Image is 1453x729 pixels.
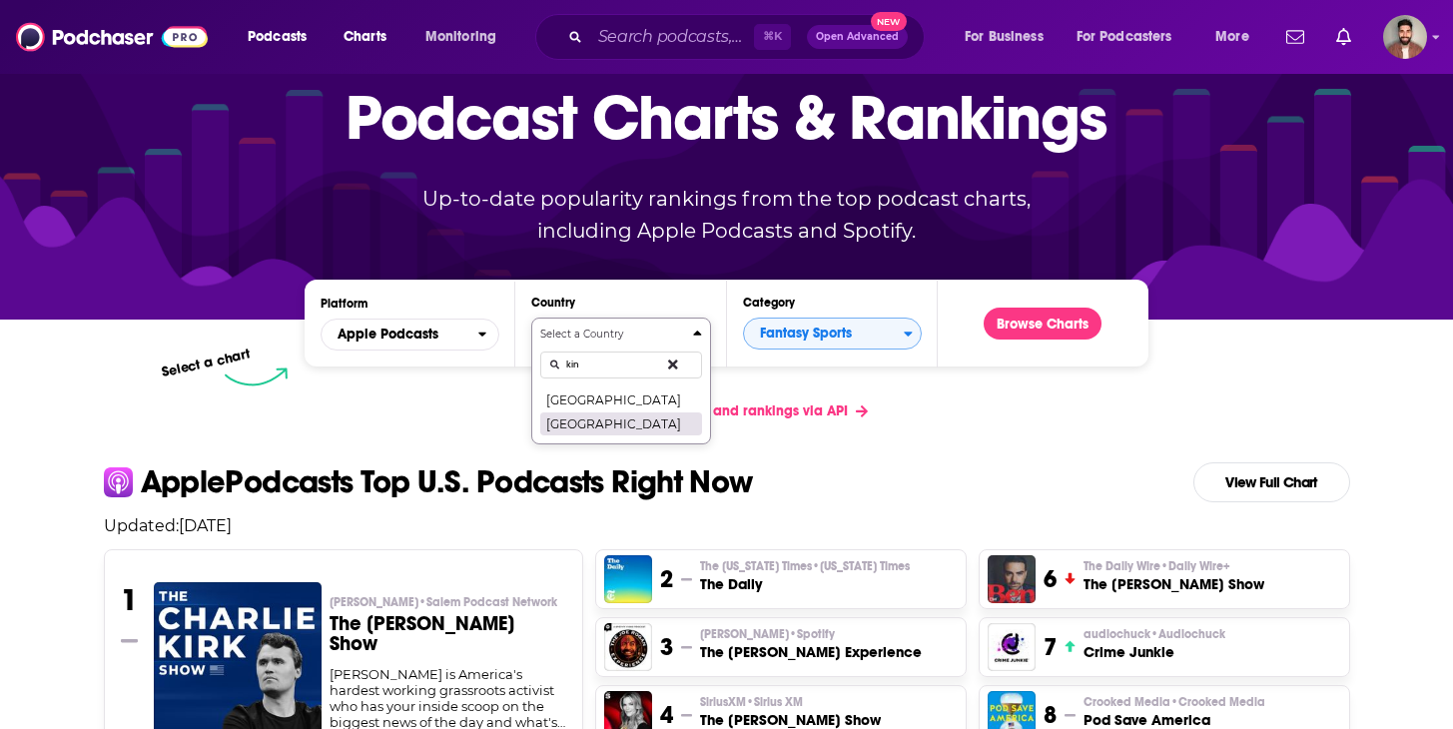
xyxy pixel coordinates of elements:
a: [PERSON_NAME]•SpotifyThe [PERSON_NAME] Experience [700,626,922,662]
h2: Platforms [321,319,499,351]
span: • Salem Podcast Network [418,595,557,609]
span: audiochuck [1084,626,1225,642]
p: Crooked Media • Crooked Media [1084,694,1265,710]
img: The Daily [604,555,652,603]
span: More [1215,23,1249,51]
span: Charts [344,23,386,51]
span: [PERSON_NAME] [330,594,557,610]
span: Get podcast charts and rankings via API [585,402,848,419]
p: SiriusXM • Sirius XM [700,694,881,710]
h4: Select a Country [540,330,684,340]
button: Browse Charts [984,308,1101,340]
button: open menu [321,319,499,351]
span: The [US_STATE] Times [700,558,910,574]
a: The Daily Wire•Daily Wire+The [PERSON_NAME] Show [1084,558,1264,594]
button: Open AdvancedNew [807,25,908,49]
h3: 1 [121,582,138,618]
div: Search podcasts, credits, & more... [554,14,944,60]
img: The Joe Rogan Experience [604,623,652,671]
p: Select a chart [161,346,253,380]
button: open menu [1064,21,1201,53]
span: • [US_STATE] Times [812,559,910,573]
h3: 6 [1044,564,1057,594]
a: View Full Chart [1193,462,1350,502]
p: Up-to-date popularity rankings from the top podcast charts, including Apple Podcasts and Spotify. [383,183,1071,247]
button: Categories [743,318,922,350]
span: SiriusXM [700,694,803,710]
img: Crime Junkie [988,623,1036,671]
img: The Ben Shapiro Show [988,555,1036,603]
a: [PERSON_NAME]•Salem Podcast NetworkThe [PERSON_NAME] Show [330,594,566,666]
span: Podcasts [248,23,307,51]
button: open menu [1201,21,1274,53]
p: Updated: [DATE] [88,516,1366,535]
h3: Crime Junkie [1084,642,1225,662]
h3: The [PERSON_NAME] Show [1084,574,1264,594]
a: Show notifications dropdown [1278,20,1312,54]
a: Charts [331,21,398,53]
span: Open Advanced [816,32,899,42]
img: select arrow [225,367,288,386]
p: audiochuck • Audiochuck [1084,626,1225,642]
span: Crooked Media [1084,694,1265,710]
img: apple Icon [104,467,133,496]
a: The [US_STATE] Times•[US_STATE] TimesThe Daily [700,558,910,594]
p: The Daily Wire • Daily Wire+ [1084,558,1264,574]
p: Podcast Charts & Rankings [346,52,1107,182]
button: Show profile menu [1383,15,1427,59]
span: Monitoring [425,23,496,51]
a: Show notifications dropdown [1328,20,1359,54]
span: • Audiochuck [1150,627,1225,641]
a: Get podcast charts and rankings via API [569,386,884,435]
button: Countries [531,318,710,444]
span: Fantasy Sports [744,317,904,351]
h3: 3 [660,632,673,662]
input: Search Countries... [540,352,701,378]
button: open menu [411,21,522,53]
span: • Spotify [789,627,835,641]
button: [GEOGRAPHIC_DATA] [540,387,701,411]
img: Podchaser - Follow, Share and Rate Podcasts [16,18,208,56]
span: New [871,12,907,31]
h3: The [PERSON_NAME] Show [330,614,566,654]
span: Logged in as calmonaghan [1383,15,1427,59]
span: • Crooked Media [1170,695,1265,709]
h3: 7 [1044,632,1057,662]
span: • Daily Wire+ [1160,559,1230,573]
span: [PERSON_NAME] [700,626,835,642]
h3: 2 [660,564,673,594]
span: • Sirius XM [746,695,803,709]
span: Apple Podcasts [338,328,438,342]
p: Apple Podcasts Top U.S. Podcasts Right Now [141,466,753,498]
input: Search podcasts, credits, & more... [590,21,754,53]
p: Charlie Kirk • Salem Podcast Network [330,594,566,610]
p: Joe Rogan • Spotify [700,626,922,642]
span: For Podcasters [1077,23,1172,51]
button: [GEOGRAPHIC_DATA] [540,411,701,435]
a: audiochuck•AudiochuckCrime Junkie [1084,626,1225,662]
span: ⌘ K [754,24,791,50]
button: open menu [234,21,333,53]
p: The New York Times • New York Times [700,558,910,574]
span: For Business [965,23,1044,51]
img: User Profile [1383,15,1427,59]
h3: The Daily [700,574,910,594]
button: open menu [951,21,1069,53]
h3: The [PERSON_NAME] Experience [700,642,922,662]
span: The Daily Wire [1084,558,1230,574]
